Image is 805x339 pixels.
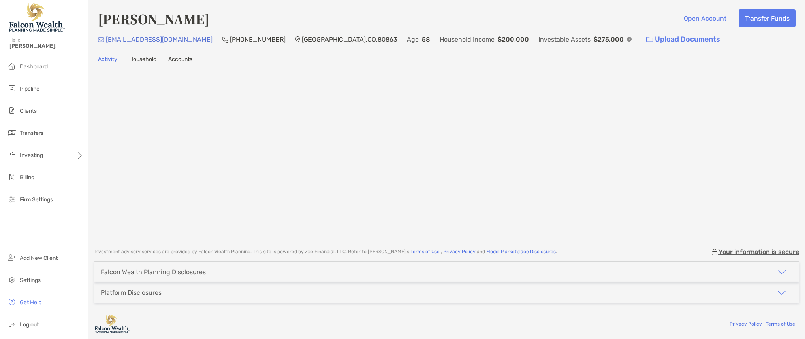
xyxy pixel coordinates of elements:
img: icon arrow [777,288,786,297]
img: clients icon [7,106,17,115]
p: Household Income [440,34,495,44]
p: [PHONE_NUMBER] [230,34,286,44]
span: Pipeline [20,85,39,92]
a: Privacy Policy [443,249,476,254]
img: Phone Icon [222,36,228,43]
button: Transfer Funds [739,9,796,27]
p: [EMAIL_ADDRESS][DOMAIN_NAME] [106,34,213,44]
img: icon arrow [777,267,786,277]
p: Investment advisory services are provided by Falcon Wealth Planning . This site is powered by Zoe... [94,249,557,255]
p: $200,000 [498,34,529,44]
p: Investable Assets [538,34,591,44]
img: pipeline icon [7,83,17,93]
span: Dashboard [20,63,48,70]
a: Household [129,56,156,64]
h4: [PERSON_NAME] [98,9,209,28]
p: 58 [422,34,430,44]
img: billing icon [7,172,17,182]
a: Privacy Policy [730,321,762,327]
img: Falcon Wealth Planning Logo [9,3,65,32]
span: [PERSON_NAME]! [9,43,83,49]
span: Settings [20,277,41,284]
span: Log out [20,321,39,328]
p: [GEOGRAPHIC_DATA] , CO , 80863 [302,34,397,44]
p: $275,000 [594,34,624,44]
img: button icon [646,37,653,42]
img: investing icon [7,150,17,159]
img: Location Icon [295,36,300,43]
button: Open Account [677,9,732,27]
img: firm-settings icon [7,194,17,204]
img: Info Icon [627,37,632,42]
img: add_new_client icon [7,253,17,262]
span: Add New Client [20,255,58,261]
span: Billing [20,174,34,181]
div: Platform Disclosures [101,289,162,296]
span: Investing [20,152,43,159]
img: company logo [94,315,130,333]
a: Accounts [168,56,192,64]
a: Activity [98,56,117,64]
span: Firm Settings [20,196,53,203]
p: Your information is secure [718,248,799,256]
img: settings icon [7,275,17,284]
img: logout icon [7,319,17,329]
a: Terms of Use [410,249,440,254]
div: Falcon Wealth Planning Disclosures [101,268,206,276]
span: Transfers [20,130,43,136]
img: get-help icon [7,297,17,307]
img: Email Icon [98,37,104,42]
a: Terms of Use [766,321,795,327]
a: Model Marketplace Disclosures [486,249,556,254]
p: Age [407,34,419,44]
a: Upload Documents [641,31,725,48]
img: dashboard icon [7,61,17,71]
img: transfers icon [7,128,17,137]
span: Clients [20,108,37,114]
span: Get Help [20,299,41,306]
